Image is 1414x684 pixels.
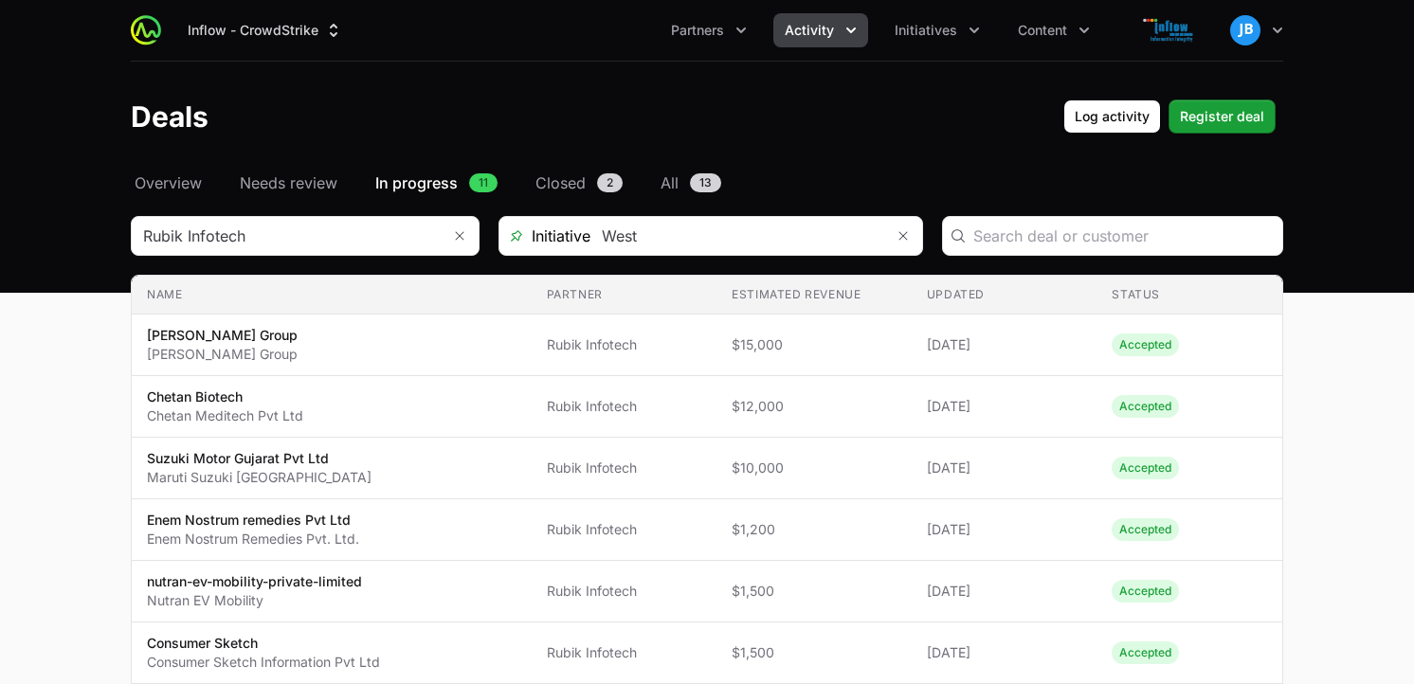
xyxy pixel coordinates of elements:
[547,582,702,601] span: Rubik Infotech
[732,459,897,477] span: $10,000
[1230,15,1260,45] img: Jimish Bhavsar
[1006,13,1101,47] div: Content menu
[732,643,897,662] span: $1,500
[147,387,303,406] p: Chetan Biotech
[240,171,337,194] span: Needs review
[912,276,1097,315] th: Updated
[973,225,1271,247] input: Search deal or customer
[1169,99,1276,134] button: Register deal
[1124,11,1215,49] img: Inflow
[927,335,1082,354] span: [DATE]
[773,13,868,47] div: Activity menu
[547,335,702,354] span: Rubik Infotech
[147,591,362,610] p: Nutran EV Mobility
[236,171,341,194] a: Needs review
[176,13,354,47] button: Inflow - CrowdStrike
[1180,105,1264,128] span: Register deal
[147,345,298,364] p: [PERSON_NAME] Group
[927,459,1082,477] span: [DATE]
[532,276,717,315] th: Partner
[1018,21,1067,40] span: Content
[597,173,623,192] span: 2
[785,21,834,40] span: Activity
[147,653,380,672] p: Consumer Sketch Information Pvt Ltd
[147,572,362,591] p: nutran-ev-mobility-private-limited
[895,21,957,40] span: Initiatives
[927,520,1082,539] span: [DATE]
[131,171,206,194] a: Overview
[1097,276,1282,315] th: Status
[1006,13,1101,47] button: Content
[469,173,498,192] span: 11
[1063,99,1276,134] div: Primary actions
[176,13,354,47] div: Supplier switch menu
[732,520,897,539] span: $1,200
[1075,105,1150,128] span: Log activity
[884,217,922,255] button: Remove
[883,13,991,47] div: Initiatives menu
[132,276,532,315] th: Name
[532,171,626,194] a: Closed2
[147,406,303,425] p: Chetan Meditech Pvt Ltd
[883,13,991,47] button: Initiatives
[147,449,372,468] p: Suzuki Motor Gujarat Pvt Ltd
[441,217,479,255] button: Remove
[732,582,897,601] span: $1,500
[135,171,202,194] span: Overview
[499,225,590,247] span: Initiative
[661,171,679,194] span: All
[147,530,359,549] p: Enem Nostrum Remedies Pvt. Ltd.
[372,171,501,194] a: In progress11
[716,276,912,315] th: Estimated revenue
[690,173,721,192] span: 13
[147,511,359,530] p: Enem Nostrum remedies Pvt Ltd
[535,171,586,194] span: Closed
[147,468,372,487] p: Maruti Suzuki [GEOGRAPHIC_DATA]
[147,634,380,653] p: Consumer Sketch
[131,15,161,45] img: ActivitySource
[547,397,702,416] span: Rubik Infotech
[657,171,725,194] a: All13
[732,335,897,354] span: $15,000
[590,217,884,255] input: Search initiatives
[147,326,298,345] p: [PERSON_NAME] Group
[547,520,702,539] span: Rubik Infotech
[773,13,868,47] button: Activity
[671,21,724,40] span: Partners
[132,217,441,255] input: Search partner
[1063,99,1161,134] button: Log activity
[547,459,702,477] span: Rubik Infotech
[927,582,1082,601] span: [DATE]
[375,171,458,194] span: In progress
[732,397,897,416] span: $12,000
[547,643,702,662] span: Rubik Infotech
[131,99,208,134] h1: Deals
[660,13,758,47] div: Partners menu
[161,13,1101,47] div: Main navigation
[927,643,1082,662] span: [DATE]
[131,171,1283,194] nav: Deals navigation
[660,13,758,47] button: Partners
[927,397,1082,416] span: [DATE]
